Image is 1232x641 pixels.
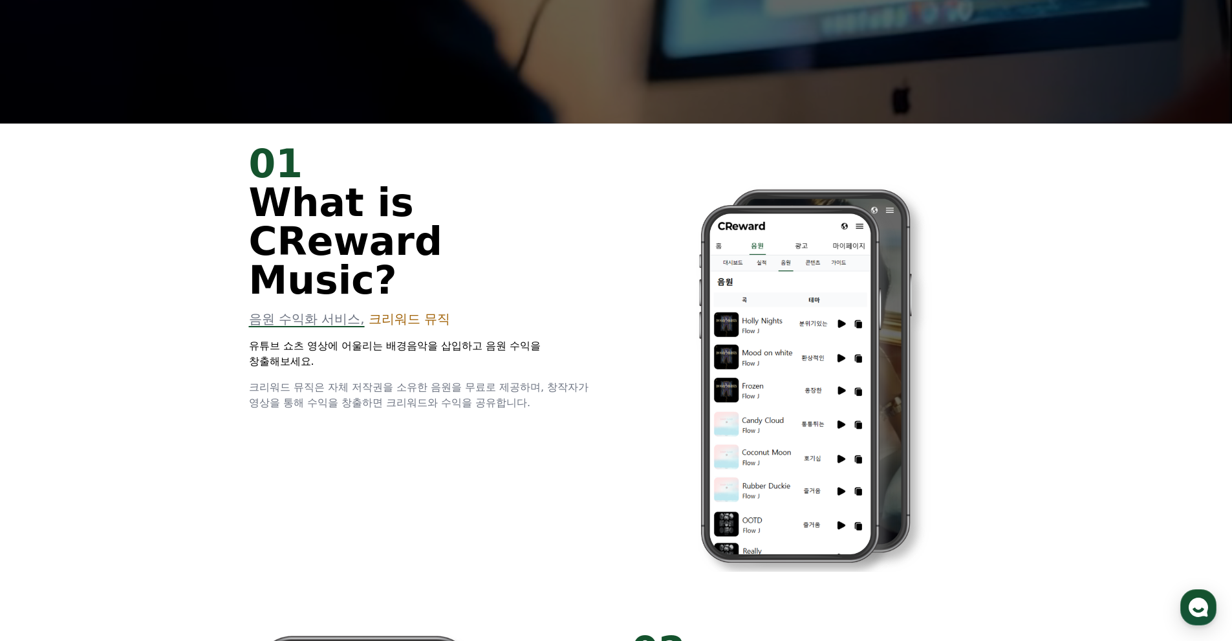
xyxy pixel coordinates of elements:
[167,410,248,442] a: 설정
[249,311,365,327] span: 음원 수익화 서비스,
[249,144,601,183] div: 01
[249,381,589,409] span: 크리워드 뮤직은 자체 저작권을 소유한 음원을 무료로 제공하며, 창작자가 영상을 통해 수익을 창출하면 크리워드와 수익을 공유합니다.
[85,410,167,442] a: 대화
[4,410,85,442] a: 홈
[200,429,215,440] span: 설정
[632,144,984,590] img: 2.png
[118,430,134,440] span: 대화
[41,429,49,440] span: 홈
[249,338,601,369] p: 유튜브 쇼츠 영상에 어울리는 배경음악을 삽입하고 음원 수익을 창출해보세요.
[249,180,442,303] span: What is CReward Music?
[369,311,450,327] span: 크리워드 뮤직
